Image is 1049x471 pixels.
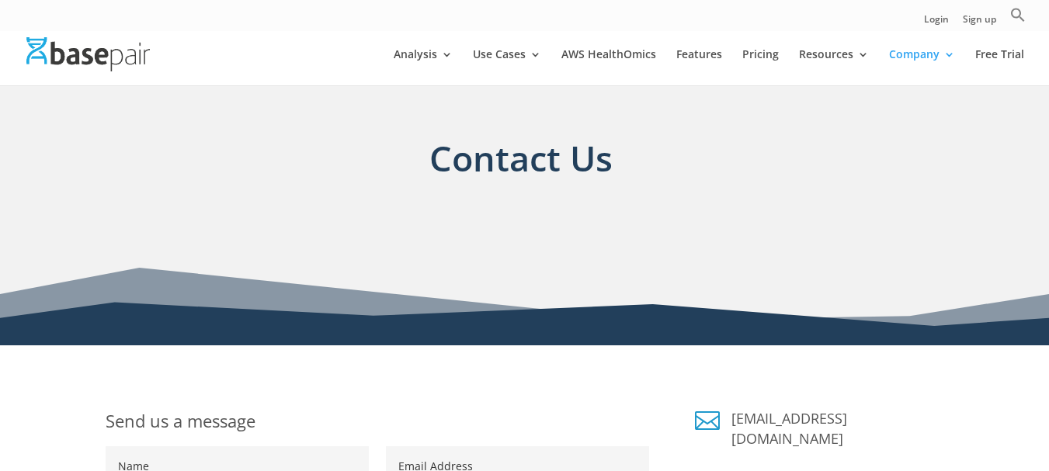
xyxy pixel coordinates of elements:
a: Company [889,49,955,85]
a: Sign up [963,15,996,31]
a: Free Trial [975,49,1024,85]
a: [EMAIL_ADDRESS][DOMAIN_NAME] [731,409,847,448]
a: Features [676,49,722,85]
a: Analysis [394,49,453,85]
h1: Contact Us [106,133,936,208]
a: Resources [799,49,869,85]
a: Use Cases [473,49,541,85]
h1: Send us a message [106,408,649,446]
img: Basepair [26,37,150,71]
svg: Search [1010,7,1026,23]
a:  [695,408,720,433]
a: Login [924,15,949,31]
a: AWS HealthOmics [561,49,656,85]
a: Pricing [742,49,779,85]
a: Search Icon Link [1010,7,1026,31]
